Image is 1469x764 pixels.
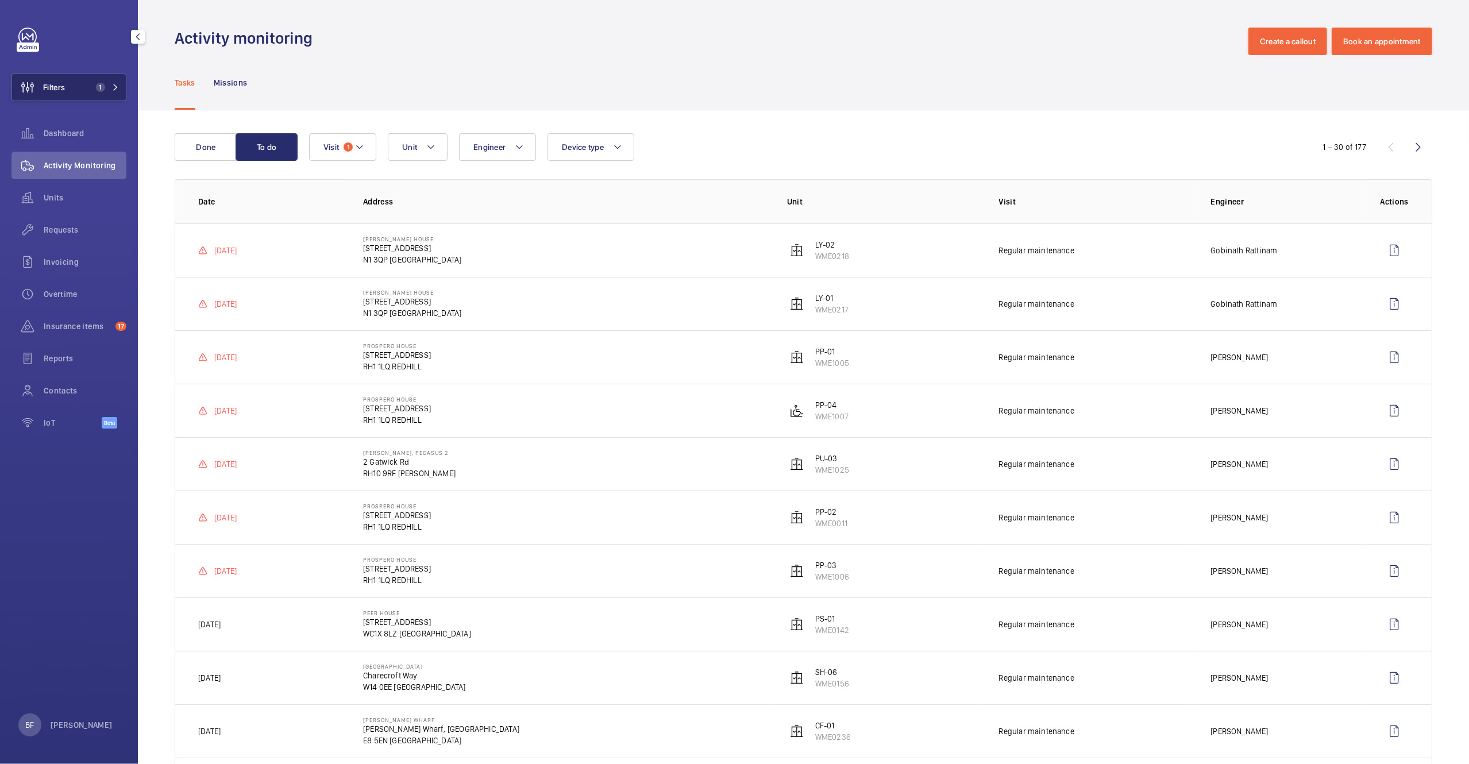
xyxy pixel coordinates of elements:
[790,297,804,311] img: elevator.svg
[44,288,126,300] span: Overtime
[999,458,1074,470] p: Regular maintenance
[25,719,34,731] p: BF
[815,560,849,571] p: PP-03
[1332,28,1432,55] button: Book an appointment
[562,142,604,152] span: Device type
[790,511,804,524] img: elevator.svg
[363,296,461,307] p: [STREET_ADDRESS]
[1210,458,1268,470] p: [PERSON_NAME]
[815,678,849,689] p: WME0156
[815,411,849,422] p: WME1007
[363,510,431,521] p: [STREET_ADDRESS]
[175,28,319,49] h1: Activity monitoring
[323,142,339,152] span: Visit
[363,414,431,426] p: RH1 1LQ REDHILL
[815,720,851,731] p: CF-01
[363,289,461,296] p: [PERSON_NAME] House
[198,196,345,207] p: Date
[214,565,237,577] p: [DATE]
[1210,672,1268,684] p: [PERSON_NAME]
[236,133,298,161] button: To do
[790,724,804,738] img: elevator.svg
[363,236,461,242] p: [PERSON_NAME] House
[1210,512,1268,523] p: [PERSON_NAME]
[787,196,981,207] p: Unit
[999,352,1074,363] p: Regular maintenance
[999,512,1074,523] p: Regular maintenance
[363,361,431,372] p: RH1 1LQ REDHILL
[363,503,431,510] p: Prospero House
[363,242,461,254] p: [STREET_ADDRESS]
[363,609,471,616] p: Peer House
[363,349,431,361] p: [STREET_ADDRESS]
[999,726,1074,737] p: Regular maintenance
[96,83,105,92] span: 1
[198,672,221,684] p: [DATE]
[44,192,126,203] span: Units
[1248,28,1327,55] button: Create a callout
[363,628,471,639] p: WC1X 8LZ [GEOGRAPHIC_DATA]
[44,128,126,139] span: Dashboard
[1210,726,1268,737] p: [PERSON_NAME]
[815,464,849,476] p: WME1025
[363,556,431,563] p: Prospero House
[815,506,847,518] p: PP-02
[1210,196,1362,207] p: Engineer
[363,342,431,349] p: Prospero House
[815,250,849,262] p: WME0218
[815,399,849,411] p: PP-04
[790,618,804,631] img: elevator.svg
[214,245,237,256] p: [DATE]
[790,671,804,685] img: elevator.svg
[44,385,126,396] span: Contacts
[363,735,519,746] p: E8 5EN [GEOGRAPHIC_DATA]
[790,564,804,578] img: elevator.svg
[44,256,126,268] span: Invoicing
[790,350,804,364] img: elevator.svg
[363,616,471,628] p: [STREET_ADDRESS]
[363,196,769,207] p: Address
[344,142,353,152] span: 1
[815,666,849,678] p: SH-06
[363,449,456,456] p: [PERSON_NAME], Pegasus 2
[214,298,237,310] p: [DATE]
[363,254,461,265] p: N1 3QP [GEOGRAPHIC_DATA]
[1210,352,1268,363] p: [PERSON_NAME]
[815,357,849,369] p: WME1005
[175,77,195,88] p: Tasks
[815,518,847,529] p: WME0011
[43,82,65,93] span: Filters
[102,417,117,429] span: Beta
[473,142,506,152] span: Engineer
[44,160,126,171] span: Activity Monitoring
[999,405,1074,416] p: Regular maintenance
[363,456,456,468] p: 2 Gatwick Rd
[44,321,111,332] span: Insurance items
[363,716,519,723] p: [PERSON_NAME] Wharf
[363,307,461,319] p: N1 3QP [GEOGRAPHIC_DATA]
[44,353,126,364] span: Reports
[790,404,804,418] img: platform_lift.svg
[198,619,221,630] p: [DATE]
[815,292,849,304] p: LY-01
[214,352,237,363] p: [DATE]
[815,453,849,464] p: PU-03
[44,417,102,429] span: IoT
[790,244,804,257] img: elevator.svg
[815,624,849,636] p: WME0142
[999,245,1074,256] p: Regular maintenance
[363,670,466,681] p: Charecroft Way
[999,565,1074,577] p: Regular maintenance
[815,346,849,357] p: PP-01
[115,322,126,331] span: 17
[363,663,466,670] p: [GEOGRAPHIC_DATA]
[363,681,466,693] p: W14 0EE [GEOGRAPHIC_DATA]
[363,563,431,574] p: [STREET_ADDRESS]
[363,403,431,414] p: [STREET_ADDRESS]
[1323,141,1366,153] div: 1 – 30 of 177
[547,133,634,161] button: Device type
[214,512,237,523] p: [DATE]
[309,133,376,161] button: Visit1
[11,74,126,101] button: Filters1
[363,574,431,586] p: RH1 1LQ REDHILL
